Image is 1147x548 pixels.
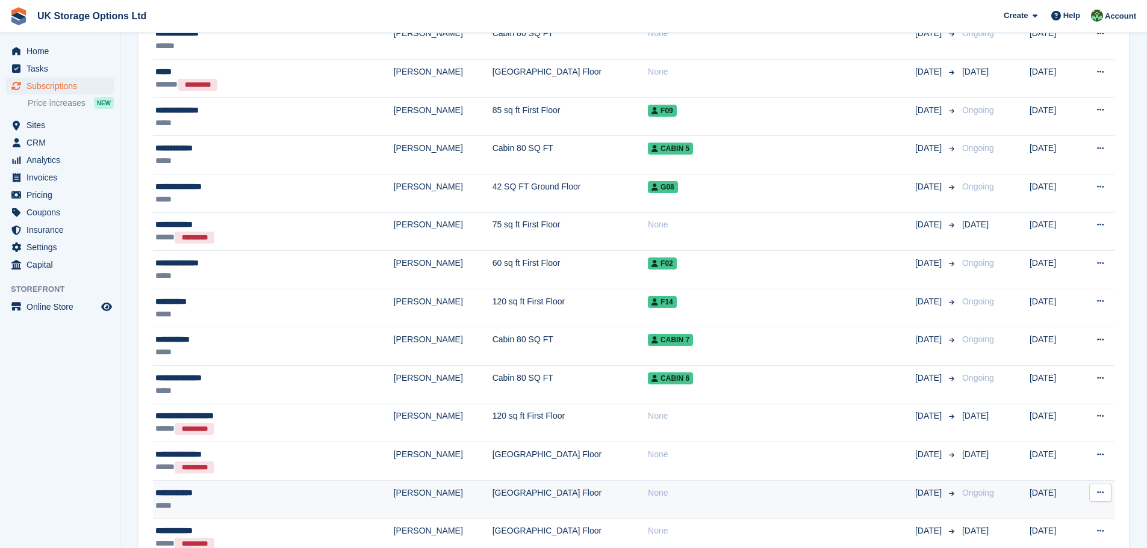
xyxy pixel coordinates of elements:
span: [DATE] [915,295,944,308]
div: None [648,448,915,461]
td: 75 sq ft First Floor [493,212,648,251]
td: [PERSON_NAME] [394,174,493,213]
div: None [648,66,915,78]
td: [PERSON_NAME] [394,289,493,327]
span: [DATE] [962,411,989,420]
td: 120 sq ft First Floor [493,404,648,442]
span: CABIN 6 [648,372,693,384]
td: [PERSON_NAME] [394,97,493,136]
a: menu [6,169,114,186]
a: UK Storage Options Ltd [33,6,151,26]
span: Insurance [26,221,99,238]
span: Tasks [26,60,99,77]
td: [DATE] [1030,251,1078,289]
span: Ongoing [962,182,994,191]
span: Settings [26,239,99,256]
td: [DATE] [1030,21,1078,60]
a: menu [6,204,114,221]
td: [DATE] [1030,442,1078,481]
span: [DATE] [915,410,944,422]
span: [DATE] [915,487,944,499]
span: Analytics [26,152,99,168]
span: [DATE] [915,218,944,231]
td: [DATE] [1030,289,1078,327]
td: [DATE] [1030,404,1078,442]
span: Pricing [26,186,99,203]
span: Coupons [26,204,99,221]
span: Ongoing [962,28,994,38]
span: [DATE] [915,66,944,78]
span: CABIN 5 [648,143,693,155]
td: [PERSON_NAME] [394,60,493,98]
td: [DATE] [1030,480,1078,519]
td: [PERSON_NAME] [394,212,493,251]
span: [DATE] [962,67,989,76]
span: Online Store [26,298,99,315]
img: stora-icon-8386f47178a22dfd0bd8f6a31ec36ba5ce8667c1dd55bd0f319d3a0aa187defe.svg [10,7,28,25]
td: Cabin 80 SQ FT [493,136,648,174]
a: menu [6,43,114,60]
a: Preview store [99,300,114,314]
td: [DATE] [1030,97,1078,136]
td: [PERSON_NAME] [394,366,493,404]
span: Invoices [26,169,99,186]
td: Cabin 80 SQ FT [493,366,648,404]
div: None [648,487,915,499]
td: [DATE] [1030,366,1078,404]
span: Ongoing [962,297,994,306]
td: [PERSON_NAME] [394,442,493,481]
span: [DATE] [962,220,989,229]
td: [GEOGRAPHIC_DATA] Floor [493,60,648,98]
span: [DATE] [915,333,944,346]
span: G08 [648,181,678,193]
span: [DATE] [915,27,944,40]
a: menu [6,221,114,238]
td: [DATE] [1030,60,1078,98]
td: [PERSON_NAME] [394,21,493,60]
td: 60 sq ft First Floor [493,251,648,289]
span: Price increases [28,97,85,109]
a: Price increases NEW [28,96,114,109]
td: Cabin 80 SQ FT [493,327,648,366]
span: F14 [648,296,677,308]
span: Home [26,43,99,60]
span: CABIN 7 [648,334,693,346]
img: Andrew Smith [1091,10,1103,22]
a: menu [6,117,114,134]
div: None [648,525,915,537]
span: Ongoing [962,105,994,115]
td: [GEOGRAPHIC_DATA] Floor [493,480,648,519]
td: Cabin 80 SQ FT [493,21,648,60]
span: Storefront [11,283,120,295]
span: F09 [648,105,677,117]
div: None [648,27,915,40]
td: [PERSON_NAME] [394,480,493,519]
span: [DATE] [915,180,944,193]
td: [PERSON_NAME] [394,404,493,442]
a: menu [6,256,114,273]
span: Ongoing [962,258,994,268]
td: 85 sq ft First Floor [493,97,648,136]
span: Sites [26,117,99,134]
td: [DATE] [1030,136,1078,174]
span: [DATE] [962,526,989,535]
div: None [648,410,915,422]
a: menu [6,298,114,315]
td: [DATE] [1030,327,1078,366]
span: [DATE] [915,257,944,269]
span: Ongoing [962,488,994,497]
span: Ongoing [962,373,994,383]
div: None [648,218,915,231]
a: menu [6,186,114,203]
div: NEW [94,97,114,109]
td: [GEOGRAPHIC_DATA] Floor [493,442,648,481]
span: Subscriptions [26,78,99,94]
span: [DATE] [915,142,944,155]
span: CRM [26,134,99,151]
span: Capital [26,256,99,273]
span: Ongoing [962,334,994,344]
span: Help [1063,10,1080,22]
td: [DATE] [1030,212,1078,251]
a: menu [6,152,114,168]
span: Create [1004,10,1028,22]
